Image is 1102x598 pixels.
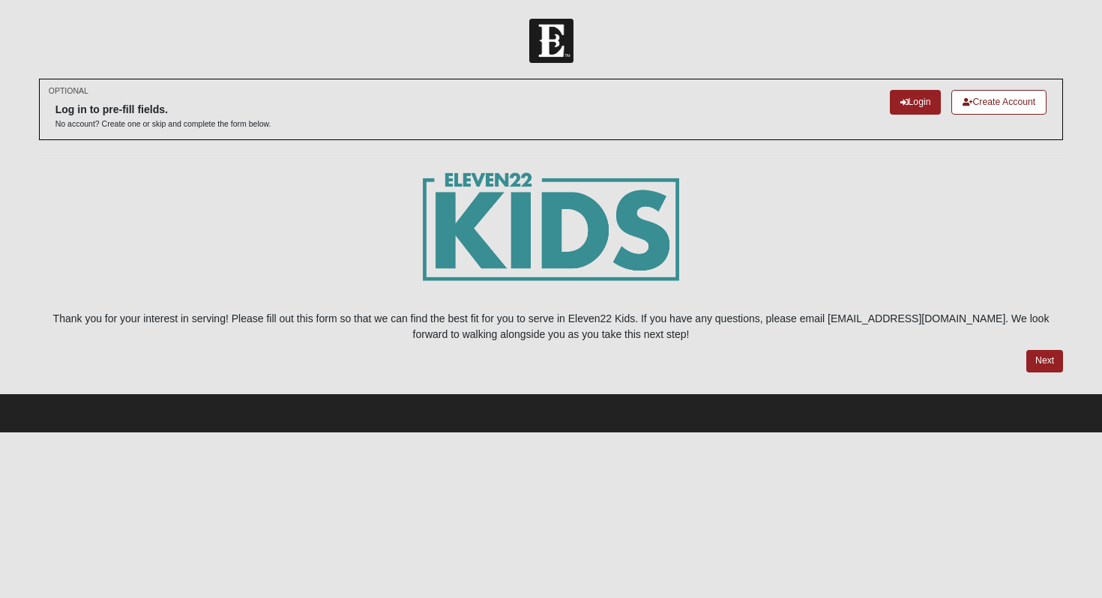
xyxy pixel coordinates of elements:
img: Church of Eleven22 Logo [529,19,573,63]
a: Login [890,90,942,115]
a: Next [1026,350,1063,372]
p: Thank you for your interest in serving! Please fill out this form so that we can find the best fi... [39,311,1064,342]
a: Create Account [951,90,1047,115]
h6: Log in to pre-fill fields. [55,103,271,116]
small: OPTIONAL [49,85,88,97]
p: No account? Create one or skip and complete the form below. [55,118,271,130]
img: E22_kids_logogrn-01.png [423,171,679,303]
